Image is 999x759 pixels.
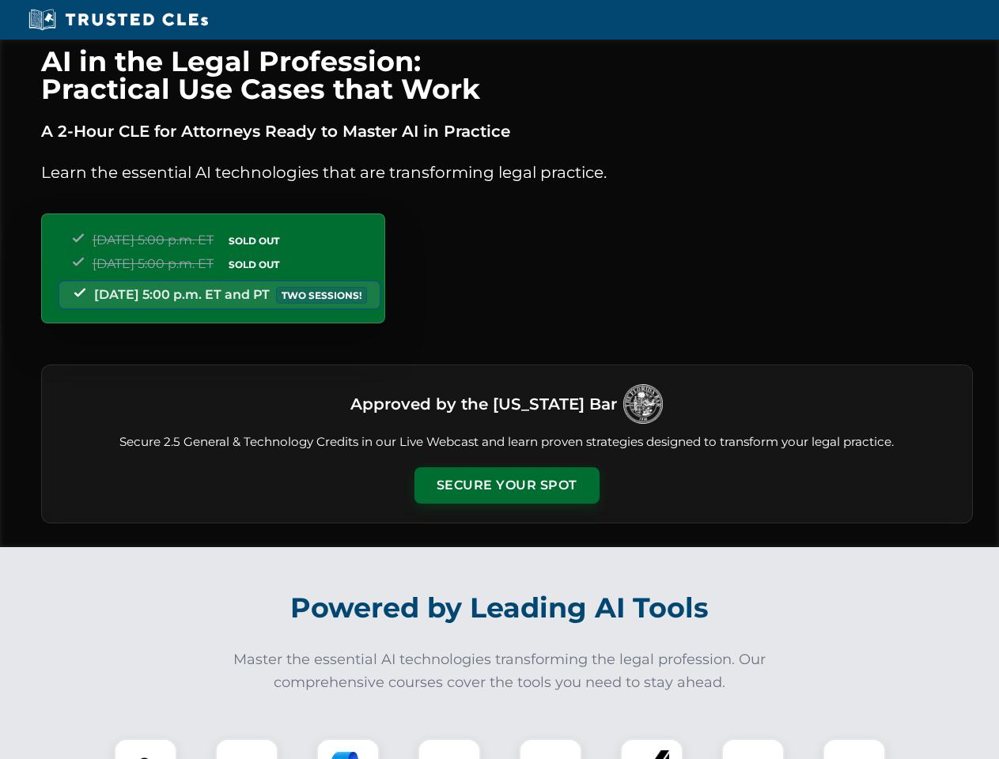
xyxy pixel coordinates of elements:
h3: Approved by the [US_STATE] Bar [350,390,617,418]
p: A 2-Hour CLE for Attorneys Ready to Master AI in Practice [41,119,973,144]
p: Master the essential AI technologies transforming the legal profession. Our comprehensive courses... [223,648,777,694]
span: [DATE] 5:00 p.m. ET [93,232,214,247]
img: Trusted CLEs [24,8,213,32]
p: Learn the essential AI technologies that are transforming legal practice. [41,160,973,185]
button: Secure Your Spot [414,467,600,504]
h2: Powered by Leading AI Tools [62,580,938,636]
span: [DATE] 5:00 p.m. ET [93,256,214,271]
span: SOLD OUT [223,256,285,273]
span: SOLD OUT [223,232,285,249]
img: Logo [623,384,663,424]
h1: AI in the Legal Profession: Practical Use Cases that Work [41,47,973,103]
p: Secure 2.5 General & Technology Credits in our Live Webcast and learn proven strategies designed ... [61,433,953,451]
